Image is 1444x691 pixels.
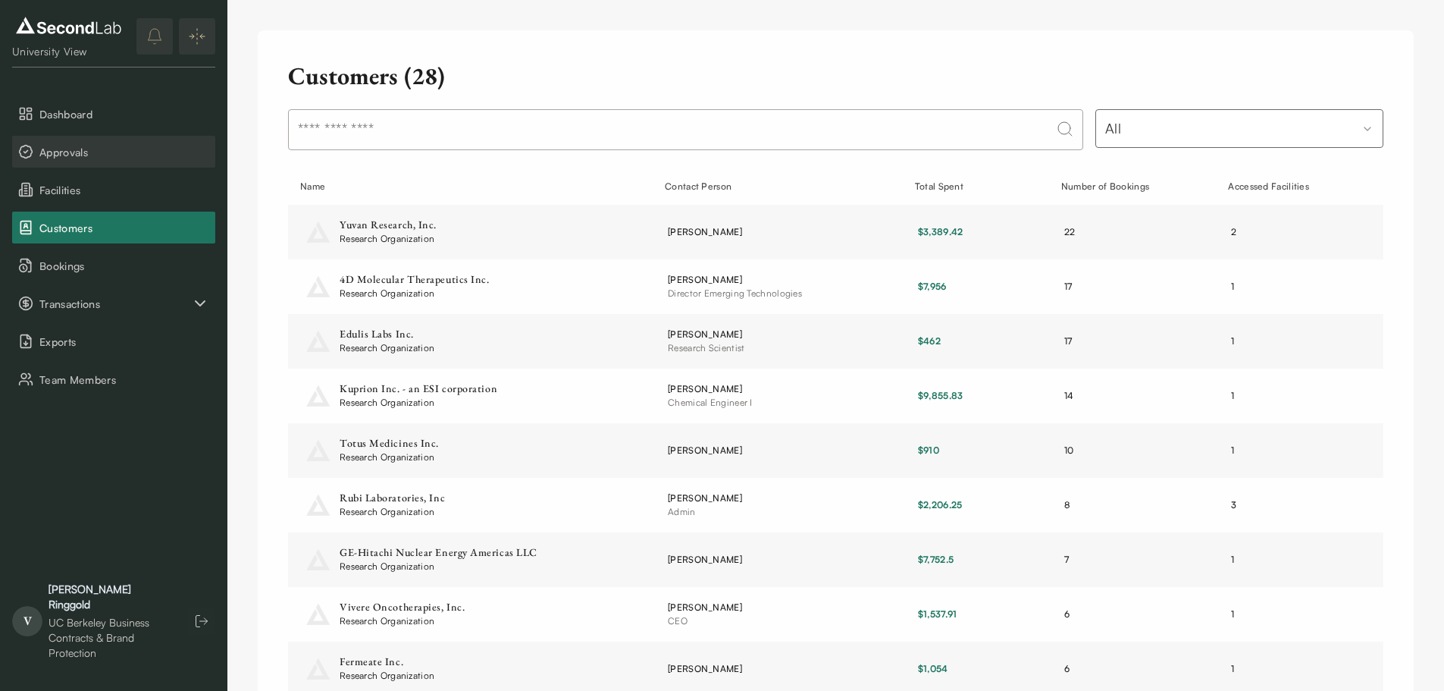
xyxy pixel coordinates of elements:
[340,328,434,341] a: Edulis Labs Inc.
[303,381,334,411] img: Kuprion Inc. - an ESI corporation
[12,287,215,319] div: Transactions sub items
[668,614,888,628] div: CEO
[918,444,994,457] div: $910
[668,328,888,341] div: [PERSON_NAME]
[668,287,888,300] div: Director Emerging Technologies
[39,144,209,160] span: Approvals
[303,326,334,356] img: Edulis Labs Inc.
[668,505,888,519] div: Admin
[39,258,209,274] span: Bookings
[12,325,215,357] button: Exports
[668,553,888,567] div: [PERSON_NAME]
[136,18,173,55] button: notifications
[340,218,437,232] a: Yuvan Research, Inc.
[340,492,445,505] a: Rubi Laboratories, Inc
[340,546,537,560] a: GE-Hitachi Nuclear Energy Americas LLC
[1231,498,1322,512] div: 3
[918,335,994,348] div: $462
[1061,180,1152,193] div: Number of Bookings
[1064,498,1155,512] div: 8
[1064,225,1155,239] div: 22
[340,273,490,287] a: 4D Molecular Therapeutics Inc.
[340,232,437,246] span: Research Organization
[12,98,215,130] a: Dashboard
[1231,553,1322,567] div: 1
[1231,608,1322,621] div: 1
[1231,335,1322,348] div: 1
[39,182,209,198] span: Facilities
[340,505,445,519] span: Research Organization
[12,174,215,206] button: Facilities
[1064,389,1155,403] div: 14
[668,341,888,355] div: Research Scientist
[340,451,439,464] span: Research Organization
[12,363,215,395] button: Team Members
[668,492,888,505] div: [PERSON_NAME]
[39,372,209,388] span: Team Members
[303,490,334,520] img: Rubi Laboratories, Inc
[12,44,125,59] div: University View
[303,217,334,247] img: Yuvan Research, Inc.
[340,601,465,614] a: Vivere Oncotherapies, Inc.
[303,599,334,630] img: Vivere Oncotherapies, Inc.
[665,180,756,193] div: Contact Person
[39,334,209,350] span: Exports
[12,14,125,38] img: logo
[668,273,888,287] div: [PERSON_NAME]
[12,212,215,243] button: Customers
[340,655,434,669] a: Fermeate Inc.
[179,18,215,55] button: Expand/Collapse sidebar
[1228,180,1319,193] div: Accessed Facilities
[340,614,465,628] span: Research Organization
[668,396,888,410] div: Chemical Engineer I
[303,435,334,466] img: Totus Medicines Inc.
[1231,225,1322,239] div: 2
[188,608,215,635] button: Log out
[340,341,434,355] span: Research Organization
[918,225,994,239] div: $3,389.42
[668,444,888,457] div: [PERSON_NAME]
[340,560,537,573] span: Research Organization
[1064,608,1155,621] div: 6
[918,498,994,512] div: $2,206.25
[12,250,215,281] button: Bookings
[12,606,42,636] span: V
[49,615,173,661] div: UC Berkeley Business Contracts & Brand Protection
[1231,389,1322,403] div: 1
[340,382,497,396] a: Kuprion Inc. - an ESI corporation
[918,280,994,294] div: $7,956
[303,654,334,684] img: Fermeate Inc.
[340,287,490,300] span: Research Organization
[668,662,888,676] div: [PERSON_NAME]
[340,669,434,683] span: Research Organization
[1064,335,1155,348] div: 17
[918,662,994,676] div: $1,054
[39,106,209,122] span: Dashboard
[12,136,215,168] button: Approvals
[12,287,215,319] button: Transactions
[288,61,1383,91] div: Customers ( 28 )
[668,382,888,396] div: [PERSON_NAME]
[915,180,991,193] div: Total Spent
[668,225,888,239] div: [PERSON_NAME]
[1231,444,1322,457] div: 1
[39,296,191,312] span: Transactions
[1064,553,1155,567] div: 7
[303,272,334,302] img: 4D Molecular Therapeutics Inc.
[918,608,994,621] div: $1,537.91
[303,545,334,575] img: GE-Hitachi Nuclear Energy Americas LLC
[340,437,439,451] a: Totus Medicines Inc.
[39,220,209,236] span: Customers
[918,553,994,567] div: $7,752.5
